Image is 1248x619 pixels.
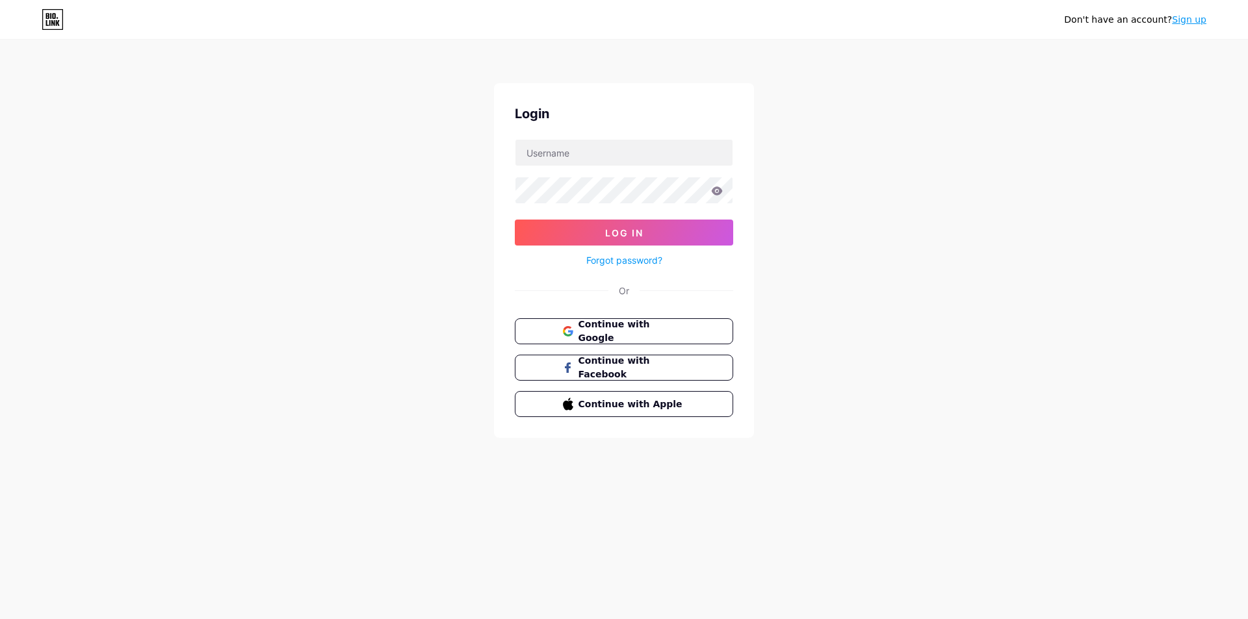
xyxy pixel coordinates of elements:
[515,140,733,166] input: Username
[515,355,733,381] button: Continue with Facebook
[515,391,733,417] button: Continue with Apple
[515,220,733,246] button: Log In
[619,284,629,297] div: Or
[515,104,733,123] div: Login
[605,227,643,238] span: Log In
[586,253,662,267] a: Forgot password?
[1064,13,1206,27] div: Don't have an account?
[578,398,686,411] span: Continue with Apple
[578,318,686,345] span: Continue with Google
[1172,14,1206,25] a: Sign up
[515,318,733,344] button: Continue with Google
[578,354,686,381] span: Continue with Facebook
